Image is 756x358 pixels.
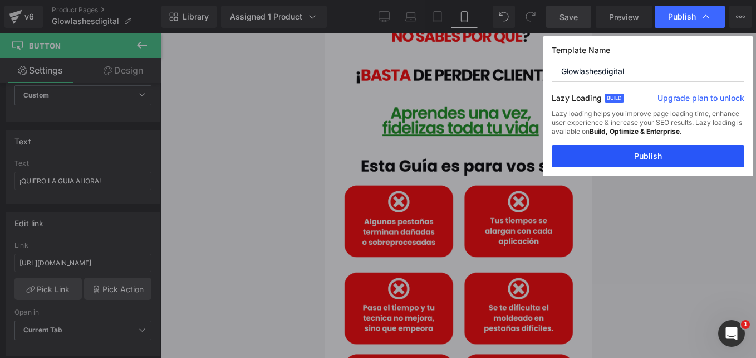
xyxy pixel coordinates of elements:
[718,320,745,347] iframe: Intercom live chat
[552,145,744,167] button: Publish
[657,93,744,108] a: Upgrade plan to unlock
[605,94,624,103] span: Build
[668,12,696,22] span: Publish
[590,127,682,136] strong: Build, Optimize & Enterprise.
[552,45,744,60] label: Template Name
[552,91,602,109] label: Lazy Loading
[741,320,750,329] span: 1
[552,109,744,145] div: Lazy loading helps you improve page loading time, enhance user experience & increase your SEO res...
